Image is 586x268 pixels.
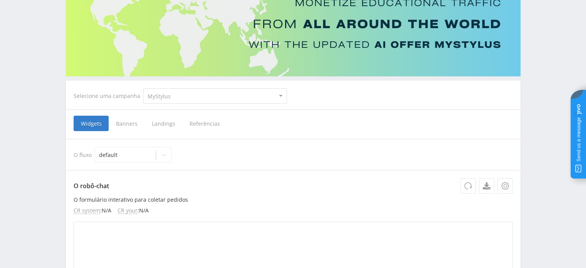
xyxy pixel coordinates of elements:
[497,178,513,194] button: Configurações
[74,93,143,99] div: Selecione uma campanha
[109,116,144,131] span: Banners
[118,207,138,214] span: CR your
[74,178,513,194] p: O robô-chat
[182,116,227,131] span: Referências
[460,178,476,194] button: Обновить
[144,116,182,131] span: Landings
[74,147,513,162] div: O fluxo
[74,207,100,214] span: CR system
[74,116,109,131] span: Widgets
[118,207,149,214] li: : N/A
[74,207,111,214] li: : N/A
[74,197,513,203] p: O formulário interativo para coletar pedidos
[479,178,494,194] a: Baixar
